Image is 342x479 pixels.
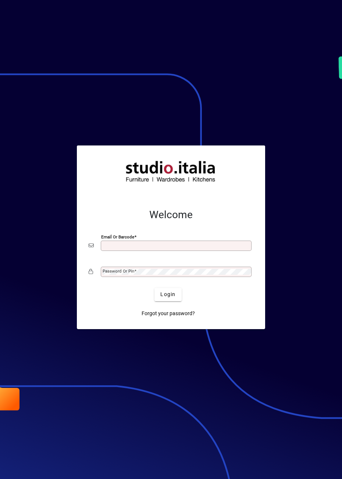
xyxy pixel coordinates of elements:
[142,310,195,317] span: Forgot your password?
[103,269,134,274] mat-label: Password or Pin
[160,291,175,298] span: Login
[139,307,198,320] a: Forgot your password?
[154,288,181,301] button: Login
[89,209,253,221] h2: Welcome
[101,234,134,239] mat-label: Email or Barcode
